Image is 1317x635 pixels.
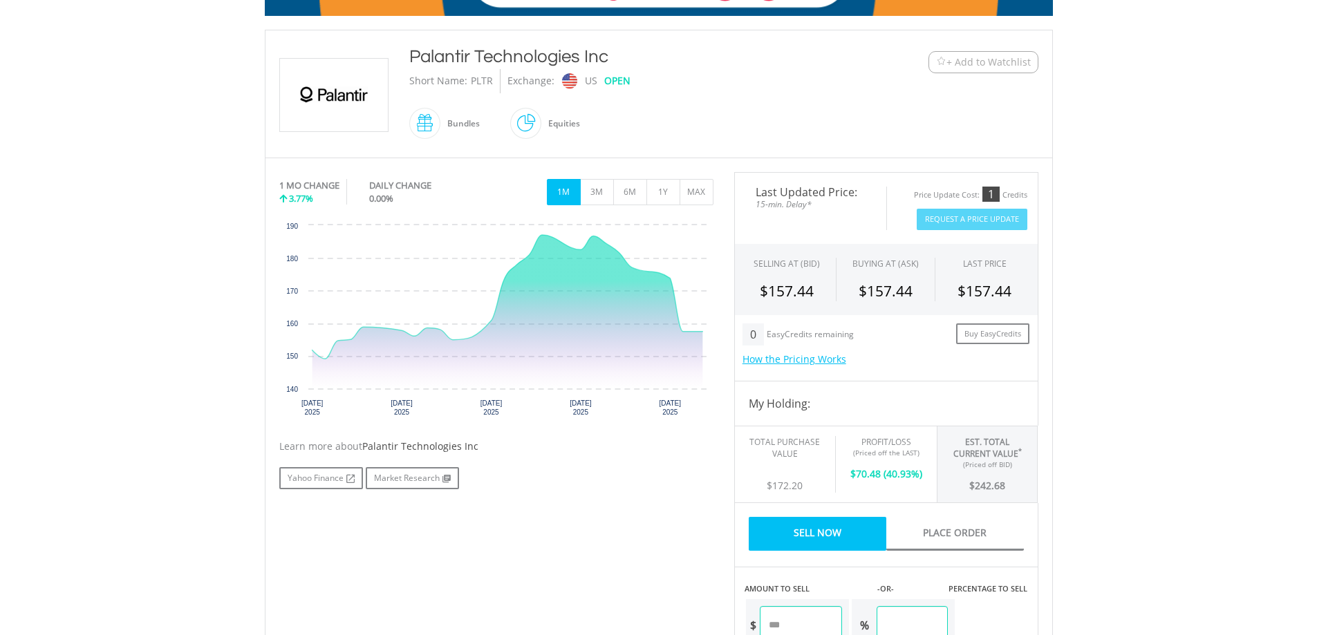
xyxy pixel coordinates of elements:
[279,218,713,426] div: Chart. Highcharts interactive chart.
[391,399,413,416] text: [DATE] 2025
[286,386,298,393] text: 140
[541,107,580,140] div: Equities
[286,287,298,295] text: 170
[366,467,459,489] a: Market Research
[754,258,820,269] div: SELLING AT (BID)
[745,187,876,198] span: Last Updated Price:
[749,395,1024,412] h4: My Holding:
[742,323,764,345] div: 0
[877,583,894,594] label: -OR-
[362,439,478,453] span: Palantir Technologies Inc
[846,457,926,481] div: $
[286,255,298,263] text: 180
[948,459,1027,469] div: (Priced off BID)
[547,179,581,205] button: 1M
[286,222,298,230] text: 190
[301,399,323,416] text: [DATE] 2025
[659,399,681,416] text: [DATE] 2025
[279,467,363,489] a: Yahoo Finance
[846,448,926,457] div: (Priced off the LAST)
[1002,190,1027,200] div: Credits
[852,258,919,269] span: BUYING AT (ASK)
[963,258,1007,269] div: LAST PRICE
[286,352,298,360] text: 150
[767,330,854,341] div: EasyCredits remaining
[958,281,1011,301] span: $157.44
[279,218,713,426] svg: Interactive chart
[585,69,597,93] div: US
[949,583,1027,594] label: PERCENTAGE TO SELL
[948,436,1027,459] div: Est. Total Current Value
[946,55,1031,69] span: + Add to Watchlist
[975,479,1005,492] span: 242.68
[982,187,1000,202] div: 1
[914,190,980,200] div: Price Update Cost:
[369,179,478,192] div: DAILY CHANGE
[282,59,386,131] img: EQU.US.PLTR.png
[570,399,592,416] text: [DATE] 2025
[767,479,803,492] span: $172.20
[745,198,876,211] span: 15-min. Delay*
[286,320,298,328] text: 160
[471,69,493,93] div: PLTR
[409,69,467,93] div: Short Name:
[680,179,713,205] button: MAX
[936,57,946,67] img: Watchlist
[745,436,825,459] div: Total Purchase Value
[289,192,313,205] span: 3.77%
[742,352,846,366] a: How the Pricing Works
[440,107,480,140] div: Bundles
[279,179,339,192] div: 1 MO CHANGE
[480,399,502,416] text: [DATE] 2025
[917,209,1027,230] button: Request A Price Update
[749,517,886,551] a: Sell Now
[760,281,814,301] span: $157.44
[369,192,393,205] span: 0.00%
[886,517,1024,551] a: Place Order
[856,467,922,480] span: 70.48 (40.93%)
[859,281,913,301] span: $157.44
[928,51,1038,73] button: Watchlist + Add to Watchlist
[604,69,631,93] div: OPEN
[561,73,577,89] img: nasdaq.png
[580,179,614,205] button: 3M
[613,179,647,205] button: 6M
[279,439,713,453] div: Learn more about
[956,323,1029,345] a: Buy EasyCredits
[507,69,554,93] div: Exchange:
[409,44,843,69] div: Palantir Technologies Inc
[948,469,1027,493] div: $
[646,179,680,205] button: 1Y
[745,583,810,594] label: AMOUNT TO SELL
[846,436,926,448] div: Profit/Loss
